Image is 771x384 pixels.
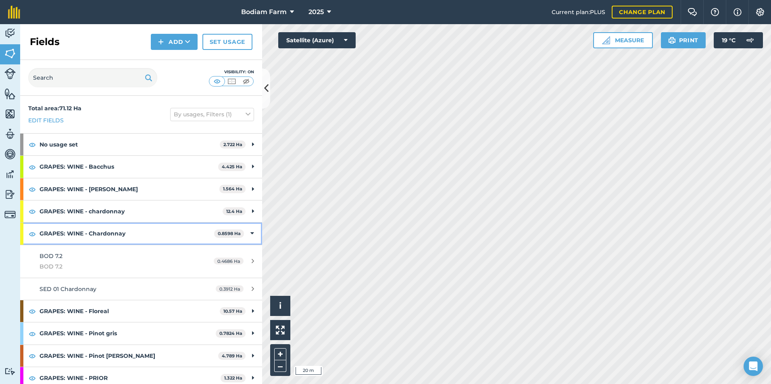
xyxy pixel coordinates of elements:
img: svg+xml;base64,PHN2ZyB4bWxucz0iaHR0cDovL3d3dy53My5vcmcvMjAwMC9zdmciIHdpZHRoPSIxNCIgaGVpZ2h0PSIyNC... [158,37,164,47]
img: svg+xml;base64,PHN2ZyB4bWxucz0iaHR0cDovL3d3dy53My5vcmcvMjAwMC9zdmciIHdpZHRoPSI1NiIgaGVpZ2h0PSI2MC... [4,88,16,100]
a: SED 01 Chardonnay0.3912 Ha [20,278,262,300]
div: GRAPES: WINE - Bacchus4.425 Ha [20,156,262,178]
img: svg+xml;base64,PHN2ZyB4bWxucz0iaHR0cDovL3d3dy53My5vcmcvMjAwMC9zdmciIHdpZHRoPSI1NiIgaGVpZ2h0PSI2MC... [4,47,16,60]
div: GRAPES: WINE - chardonnay12.4 Ha [20,200,262,222]
img: svg+xml;base64,PD94bWwgdmVyc2lvbj0iMS4wIiBlbmNvZGluZz0idXRmLTgiPz4KPCEtLSBHZW5lcmF0b3I6IEFkb2JlIE... [4,168,16,180]
div: GRAPES: WINE - Pinot gris0.7824 Ha [20,322,262,344]
img: svg+xml;base64,PD94bWwgdmVyc2lvbj0iMS4wIiBlbmNvZGluZz0idXRmLTgiPz4KPCEtLSBHZW5lcmF0b3I6IEFkb2JlIE... [4,209,16,220]
img: Ruler icon [602,36,610,44]
a: Change plan [612,6,673,19]
span: 2025 [308,7,324,17]
button: i [270,296,290,316]
img: svg+xml;base64,PD94bWwgdmVyc2lvbj0iMS4wIiBlbmNvZGluZz0idXRmLTgiPz4KPCEtLSBHZW5lcmF0b3I6IEFkb2JlIE... [4,148,16,160]
div: GRAPES: WINE - Floreal10.57 Ha [20,300,262,322]
img: svg+xml;base64,PHN2ZyB4bWxucz0iaHR0cDovL3d3dy53My5vcmcvMjAwMC9zdmciIHdpZHRoPSI1MCIgaGVpZ2h0PSI0MC... [241,77,251,85]
strong: GRAPES: WINE - [PERSON_NAME] [40,178,219,200]
div: No usage set2.722 Ha [20,134,262,155]
img: svg+xml;base64,PHN2ZyB4bWxucz0iaHR0cDovL3d3dy53My5vcmcvMjAwMC9zdmciIHdpZHRoPSIxOCIgaGVpZ2h0PSIyNC... [29,351,36,361]
h2: Fields [30,35,60,48]
button: Satellite (Azure) [278,32,356,48]
img: svg+xml;base64,PHN2ZyB4bWxucz0iaHR0cDovL3d3dy53My5vcmcvMjAwMC9zdmciIHdpZHRoPSIxOCIgaGVpZ2h0PSIyNC... [29,162,36,172]
strong: 4.789 Ha [222,353,242,359]
button: Measure [593,32,653,48]
div: GRAPES: WINE - [PERSON_NAME]1.564 Ha [20,178,262,200]
strong: GRAPES: WINE - Pinot gris [40,322,216,344]
a: Edit fields [28,116,64,125]
strong: GRAPES: WINE - Chardonnay [40,223,214,244]
img: svg+xml;base64,PHN2ZyB4bWxucz0iaHR0cDovL3d3dy53My5vcmcvMjAwMC9zdmciIHdpZHRoPSIxOCIgaGVpZ2h0PSIyNC... [29,140,36,149]
strong: No usage set [40,134,220,155]
img: svg+xml;base64,PHN2ZyB4bWxucz0iaHR0cDovL3d3dy53My5vcmcvMjAwMC9zdmciIHdpZHRoPSI1MCIgaGVpZ2h0PSI0MC... [212,77,222,85]
div: GRAPES: WINE - Pinot [PERSON_NAME]4.789 Ha [20,345,262,367]
img: svg+xml;base64,PD94bWwgdmVyc2lvbj0iMS4wIiBlbmNvZGluZz0idXRmLTgiPz4KPCEtLSBHZW5lcmF0b3I6IEFkb2JlIE... [4,68,16,79]
button: Add [151,34,198,50]
strong: GRAPES: WINE - Bacchus [40,156,218,178]
strong: Total area : 71.12 Ha [28,105,81,112]
img: svg+xml;base64,PHN2ZyB4bWxucz0iaHR0cDovL3d3dy53My5vcmcvMjAwMC9zdmciIHdpZHRoPSIxOSIgaGVpZ2h0PSIyNC... [668,35,676,45]
img: svg+xml;base64,PHN2ZyB4bWxucz0iaHR0cDovL3d3dy53My5vcmcvMjAwMC9zdmciIHdpZHRoPSI1NiIgaGVpZ2h0PSI2MC... [4,108,16,120]
img: svg+xml;base64,PHN2ZyB4bWxucz0iaHR0cDovL3d3dy53My5vcmcvMjAwMC9zdmciIHdpZHRoPSIxOSIgaGVpZ2h0PSIyNC... [145,73,152,83]
img: svg+xml;base64,PD94bWwgdmVyc2lvbj0iMS4wIiBlbmNvZGluZz0idXRmLTgiPz4KPCEtLSBHZW5lcmF0b3I6IEFkb2JlIE... [4,128,16,140]
img: svg+xml;base64,PHN2ZyB4bWxucz0iaHR0cDovL3d3dy53My5vcmcvMjAwMC9zdmciIHdpZHRoPSIxOCIgaGVpZ2h0PSIyNC... [29,306,36,316]
img: svg+xml;base64,PHN2ZyB4bWxucz0iaHR0cDovL3d3dy53My5vcmcvMjAwMC9zdmciIHdpZHRoPSIxOCIgaGVpZ2h0PSIyNC... [29,329,36,339]
span: BOD 7.2 [40,262,191,271]
strong: 12.4 Ha [226,209,242,214]
button: By usages, Filters (1) [170,108,254,121]
img: svg+xml;base64,PHN2ZyB4bWxucz0iaHR0cDovL3d3dy53My5vcmcvMjAwMC9zdmciIHdpZHRoPSI1MCIgaGVpZ2h0PSI0MC... [227,77,237,85]
strong: 1.322 Ha [224,375,242,381]
div: Open Intercom Messenger [744,357,763,376]
span: 0.3912 Ha [216,285,244,292]
img: svg+xml;base64,PHN2ZyB4bWxucz0iaHR0cDovL3d3dy53My5vcmcvMjAwMC9zdmciIHdpZHRoPSIxOCIgaGVpZ2h0PSIyNC... [29,373,36,383]
span: SED 01 Chardonnay [40,285,96,293]
div: GRAPES: WINE - Chardonnay0.8598 Ha [20,223,262,244]
img: svg+xml;base64,PHN2ZyB4bWxucz0iaHR0cDovL3d3dy53My5vcmcvMjAwMC9zdmciIHdpZHRoPSIxOCIgaGVpZ2h0PSIyNC... [29,184,36,194]
strong: 0.8598 Ha [218,231,241,236]
img: svg+xml;base64,PD94bWwgdmVyc2lvbj0iMS4wIiBlbmNvZGluZz0idXRmLTgiPz4KPCEtLSBHZW5lcmF0b3I6IEFkb2JlIE... [4,367,16,375]
strong: 0.7824 Ha [219,330,242,336]
button: 19 °C [714,32,763,48]
img: svg+xml;base64,PD94bWwgdmVyc2lvbj0iMS4wIiBlbmNvZGluZz0idXRmLTgiPz4KPCEtLSBHZW5lcmF0b3I6IEFkb2JlIE... [4,188,16,200]
div: Visibility: On [209,69,254,75]
img: svg+xml;base64,PHN2ZyB4bWxucz0iaHR0cDovL3d3dy53My5vcmcvMjAwMC9zdmciIHdpZHRoPSIxOCIgaGVpZ2h0PSIyNC... [29,229,36,239]
img: Four arrows, one pointing top left, one top right, one bottom right and the last bottom left [276,326,285,334]
span: i [279,301,281,311]
strong: 1.564 Ha [223,186,242,192]
img: A question mark icon [710,8,720,16]
strong: 2.722 Ha [223,142,242,147]
img: fieldmargin Logo [8,6,20,19]
strong: 10.57 Ha [223,308,242,314]
strong: GRAPES: WINE - Pinot [PERSON_NAME] [40,345,218,367]
a: Set usage [202,34,252,50]
img: svg+xml;base64,PHN2ZyB4bWxucz0iaHR0cDovL3d3dy53My5vcmcvMjAwMC9zdmciIHdpZHRoPSIxNyIgaGVpZ2h0PSIxNy... [733,7,742,17]
span: Current plan : PLUS [552,8,605,17]
strong: GRAPES: WINE - Floreal [40,300,220,322]
img: Two speech bubbles overlapping with the left bubble in the forefront [688,8,697,16]
img: svg+xml;base64,PD94bWwgdmVyc2lvbj0iMS4wIiBlbmNvZGluZz0idXRmLTgiPz4KPCEtLSBHZW5lcmF0b3I6IEFkb2JlIE... [4,27,16,39]
span: 19 ° C [722,32,736,48]
button: – [274,360,286,372]
img: svg+xml;base64,PD94bWwgdmVyc2lvbj0iMS4wIiBlbmNvZGluZz0idXRmLTgiPz4KPCEtLSBHZW5lcmF0b3I6IEFkb2JlIE... [742,32,758,48]
span: 0.4686 Ha [214,258,244,264]
input: Search [28,68,157,87]
button: + [274,348,286,360]
strong: GRAPES: WINE - chardonnay [40,200,223,222]
img: A cog icon [755,8,765,16]
button: Print [661,32,706,48]
a: BOD 7.2BOD 7.20.4686 Ha [20,245,262,278]
strong: 4.425 Ha [222,164,242,169]
img: svg+xml;base64,PHN2ZyB4bWxucz0iaHR0cDovL3d3dy53My5vcmcvMjAwMC9zdmciIHdpZHRoPSIxOCIgaGVpZ2h0PSIyNC... [29,206,36,216]
span: BOD 7.2 [40,252,63,260]
span: Bodiam Farm [241,7,287,17]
